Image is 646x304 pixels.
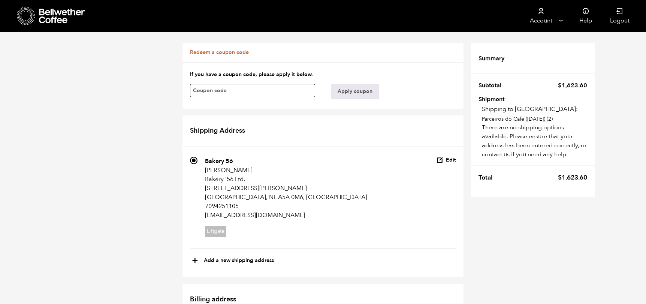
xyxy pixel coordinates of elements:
td: There are no shipping options available. Please ensure that your address has been entered correct... [479,102,587,159]
p: Bakery '56 Ltd. [205,175,367,184]
th: Total [479,169,497,186]
th: Shipment [479,96,522,101]
bdi: 1,623.60 [558,173,587,182]
p: Parceiros do Cafe ([DATE]) (2) [482,115,587,123]
p: [PERSON_NAME] [205,166,367,175]
span: $ [558,81,562,90]
strong: Bakery 56 [205,157,233,165]
p: [GEOGRAPHIC_DATA], NL A5A 0M6, [GEOGRAPHIC_DATA] [205,193,367,202]
input: Bakery 56 [PERSON_NAME] Bakery '56 Ltd. [STREET_ADDRESS][PERSON_NAME] [GEOGRAPHIC_DATA], NL A5A 0... [190,157,197,164]
a: Redeem a coupon code [190,49,249,56]
input: Coupon code [190,84,315,97]
p: If you have a coupon code, please apply it below. [190,70,456,78]
p: [EMAIL_ADDRESS][DOMAIN_NAME] [205,211,367,220]
button: Edit [437,157,456,164]
h2: Shipping Address [182,115,464,147]
span: $ [558,173,562,182]
p: Shipping to [GEOGRAPHIC_DATA]: [482,105,587,114]
bdi: 1,623.60 [558,81,587,90]
th: Summary [479,51,509,66]
p: 7094251105 [205,202,367,211]
button: Apply coupon [331,84,379,99]
span: Liftgate [205,226,226,237]
p: [STREET_ADDRESS][PERSON_NAME] [205,184,367,193]
button: +Add a new shipping address [192,255,274,267]
th: Subtotal [479,78,506,93]
span: + [192,255,198,267]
